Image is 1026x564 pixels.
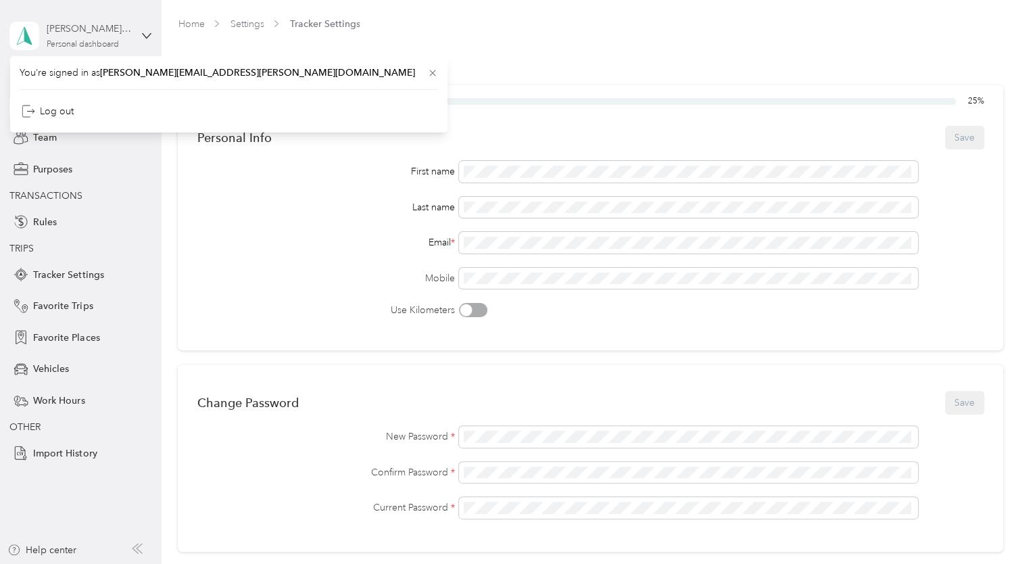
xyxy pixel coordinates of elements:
label: Confirm Password [197,465,454,479]
span: Tracker Settings [33,268,103,282]
div: [PERSON_NAME][EMAIL_ADDRESS][PERSON_NAME][DOMAIN_NAME] [47,22,131,36]
span: You’re signed in as [20,66,438,80]
span: [PERSON_NAME][EMAIL_ADDRESS][PERSON_NAME][DOMAIN_NAME] [100,67,415,78]
span: TRIPS [9,243,34,254]
div: Personal dashboard [47,41,119,49]
span: TRANSACTIONS [9,190,82,202]
a: Home [178,18,204,30]
span: Import History [33,446,97,461]
a: Settings [230,18,264,30]
div: Personal Info [197,131,271,145]
button: Help center [7,543,76,557]
span: Team [33,131,57,145]
label: Mobile [197,271,454,285]
label: New Password [197,429,454,444]
span: Work Hours [33,394,84,408]
span: Favorite Places [33,331,99,345]
span: Vehicles [33,362,69,376]
iframe: Everlance-gr Chat Button Frame [950,488,1026,564]
span: Purposes [33,162,72,177]
label: Use Kilometers [197,303,454,317]
span: Favorite Trips [33,299,93,313]
span: OTHER [9,421,41,433]
label: Current Password [197,500,454,515]
span: 25 % [968,95,984,108]
div: Email [197,235,454,250]
div: Last name [197,200,454,214]
div: Log out [22,104,74,118]
div: Change Password [197,396,298,410]
span: Rules [33,215,57,229]
div: First name [197,164,454,179]
span: Tracker Settings [289,17,360,31]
